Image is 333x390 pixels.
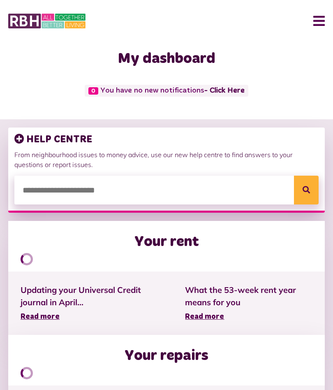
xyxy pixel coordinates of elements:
[8,50,325,68] h1: My dashboard
[21,284,160,323] a: Updating your Universal Credit journal in April... Read more
[134,233,199,251] h2: Your rent
[21,313,60,320] span: Read more
[204,87,245,94] a: - Click Here
[185,284,312,309] span: What the 53-week rent year means for you
[125,347,208,365] h2: Your repairs
[14,134,319,146] h3: HELP CENTRE
[21,284,160,309] span: Updating your Universal Credit journal in April...
[14,150,319,169] p: From neighbourhood issues to money advice, use our new help centre to find answers to your questi...
[88,87,98,95] span: 0
[8,12,86,30] img: MyRBH
[85,85,248,97] span: You have no new notifications
[185,313,224,320] span: Read more
[185,284,312,323] a: What the 53-week rent year means for you Read more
